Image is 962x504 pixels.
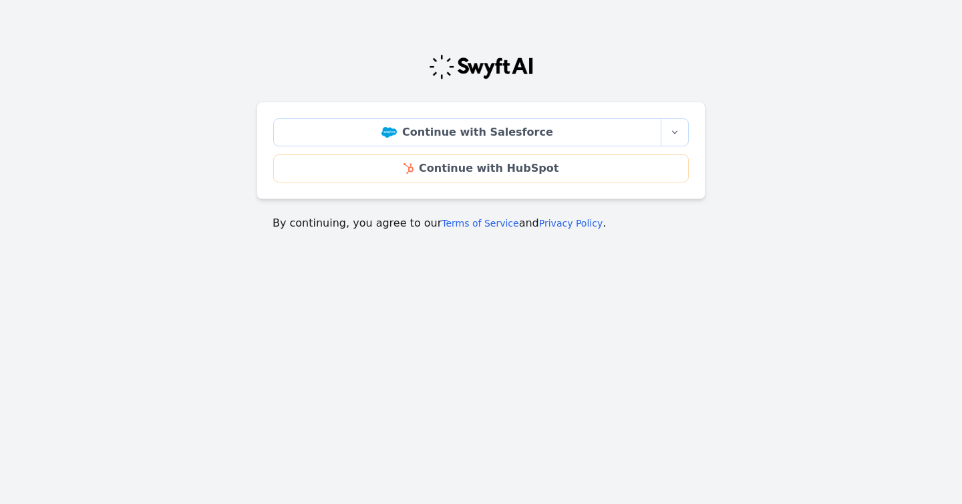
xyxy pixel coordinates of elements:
[539,218,603,229] a: Privacy Policy
[404,163,414,174] img: HubSpot
[273,154,689,182] a: Continue with HubSpot
[273,215,689,231] p: By continuing, you agree to our and .
[442,218,518,229] a: Terms of Service
[381,127,397,138] img: Salesforce
[273,118,661,146] a: Continue with Salesforce
[428,53,534,80] img: Swyft Logo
